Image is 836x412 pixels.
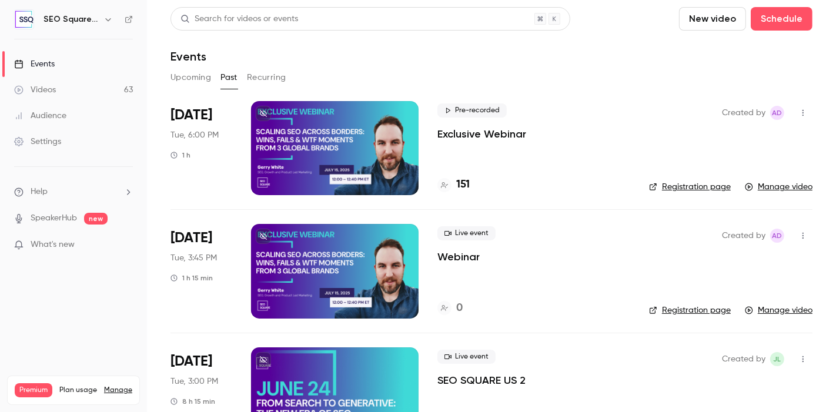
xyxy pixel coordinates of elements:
[44,14,99,25] h6: SEO Square - US Edition
[722,229,765,243] span: Created by
[437,127,526,141] a: Exclusive Webinar
[15,10,34,29] img: SEO Square - US Edition
[59,386,97,395] span: Plan usage
[437,350,496,364] span: Live event
[170,49,206,63] h1: Events
[14,186,133,198] li: help-dropdown-opener
[170,106,212,125] span: [DATE]
[722,106,765,120] span: Created by
[773,229,783,243] span: AD
[437,226,496,240] span: Live event
[649,304,731,316] a: Registration page
[170,376,218,387] span: Tue, 3:00 PM
[649,181,731,193] a: Registration page
[15,383,52,397] span: Premium
[247,68,286,87] button: Recurring
[770,352,784,366] span: Jeanne Laboisse
[170,101,232,195] div: Jul 15 Tue, 6:00 PM (Europe/Paris)
[170,273,213,283] div: 1 h 15 min
[751,7,812,31] button: Schedule
[170,224,232,318] div: Jul 15 Tue, 3:45 PM (Europe/Paris)
[104,386,132,395] a: Manage
[14,58,55,70] div: Events
[119,240,133,250] iframe: Noticeable Trigger
[170,352,212,371] span: [DATE]
[14,84,56,96] div: Videos
[456,177,470,193] h4: 151
[31,212,77,225] a: SpeakerHub
[745,181,812,193] a: Manage video
[437,300,463,316] a: 0
[770,229,784,243] span: Aurélie Dorigné
[14,110,66,122] div: Audience
[437,250,480,264] a: Webinar
[170,129,219,141] span: Tue, 6:00 PM
[170,150,190,160] div: 1 h
[220,68,238,87] button: Past
[456,300,463,316] h4: 0
[722,352,765,366] span: Created by
[437,177,470,193] a: 151
[170,252,217,264] span: Tue, 3:45 PM
[773,106,783,120] span: AD
[31,239,75,251] span: What's new
[170,68,211,87] button: Upcoming
[770,106,784,120] span: Aurélie Dorigné
[84,213,108,225] span: new
[180,13,298,25] div: Search for videos or events
[437,373,526,387] a: SEO SQUARE US 2
[774,352,781,366] span: JL
[170,397,215,406] div: 8 h 15 min
[14,136,61,148] div: Settings
[745,304,812,316] a: Manage video
[679,7,746,31] button: New video
[170,229,212,247] span: [DATE]
[437,103,507,118] span: Pre-recorded
[31,186,48,198] span: Help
